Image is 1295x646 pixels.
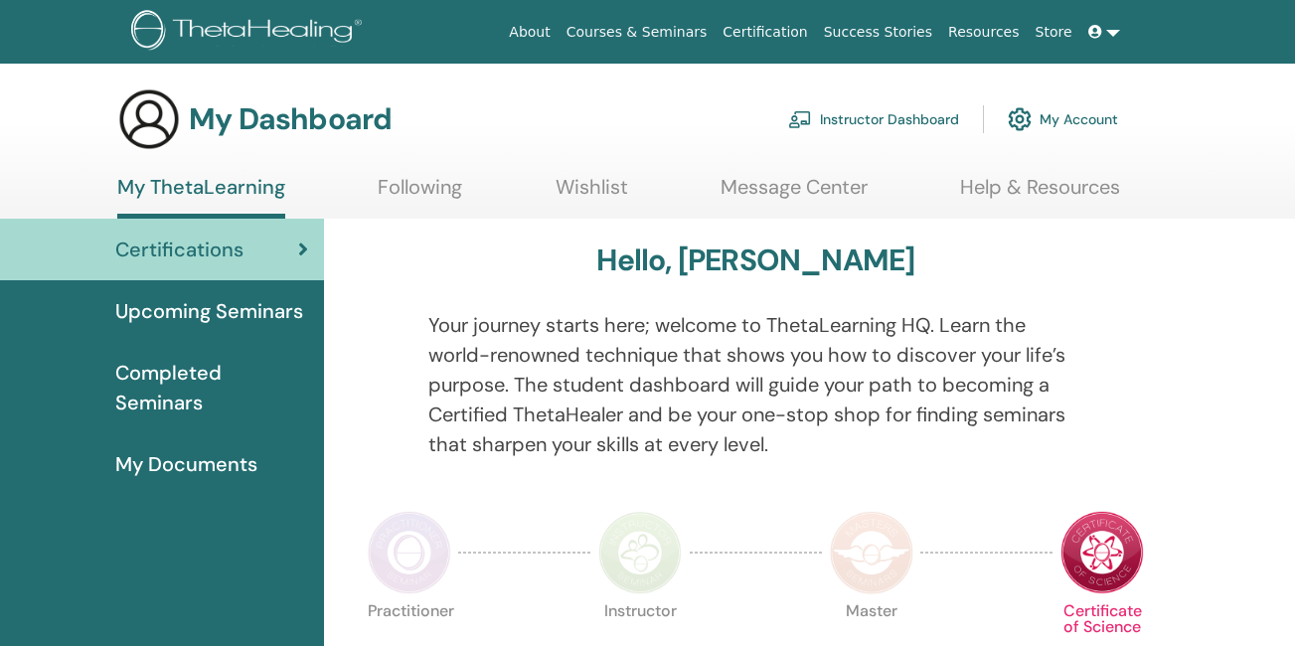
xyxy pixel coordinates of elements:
a: Success Stories [816,14,940,51]
a: Message Center [721,175,868,214]
h3: My Dashboard [189,101,392,137]
a: About [501,14,558,51]
p: Your journey starts here; welcome to ThetaLearning HQ. Learn the world-renowned technique that sh... [428,310,1083,459]
img: Instructor [598,511,682,594]
a: Courses & Seminars [559,14,716,51]
img: Practitioner [368,511,451,594]
a: Following [378,175,462,214]
a: Certification [715,14,815,51]
span: Upcoming Seminars [115,296,303,326]
img: cog.svg [1008,102,1032,136]
a: Store [1028,14,1080,51]
a: My Account [1008,97,1118,141]
img: generic-user-icon.jpg [117,87,181,151]
a: Wishlist [556,175,628,214]
img: Certificate of Science [1060,511,1144,594]
span: Completed Seminars [115,358,308,417]
img: Master [830,511,913,594]
a: Help & Resources [960,175,1120,214]
a: My ThetaLearning [117,175,285,219]
span: Certifications [115,235,243,264]
img: logo.png [131,10,369,55]
img: chalkboard-teacher.svg [788,110,812,128]
a: Resources [940,14,1028,51]
a: Instructor Dashboard [788,97,959,141]
span: My Documents [115,449,257,479]
h3: Hello, [PERSON_NAME] [596,242,914,278]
